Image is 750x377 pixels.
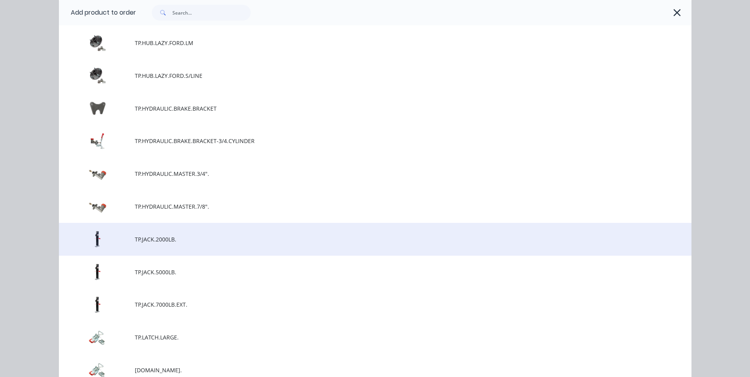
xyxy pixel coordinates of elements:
[135,202,580,211] span: TP.HYDRAULIC.MASTER.7/8".
[135,366,580,374] span: [DOMAIN_NAME].
[135,72,580,80] span: TP.HUB.LAZY.FORD.S/LINE
[135,104,580,113] span: TP.HYDRAULIC.BRAKE.BRACKET
[135,300,580,309] span: TP.JACK.7000LB.EXT.
[135,268,580,276] span: TP.JACK.5000LB.
[135,235,580,243] span: TP.JACK.2000LB.
[135,333,580,341] span: TP.LATCH.LARGE.
[172,5,251,21] input: Search...
[135,39,580,47] span: TP.HUB.LAZY.FORD.LM
[135,137,580,145] span: TP.HYDRAULIC.BRAKE.BRACKET-3/4.CYLINDER
[135,170,580,178] span: TP.HYDRAULIC.MASTER.3/4".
